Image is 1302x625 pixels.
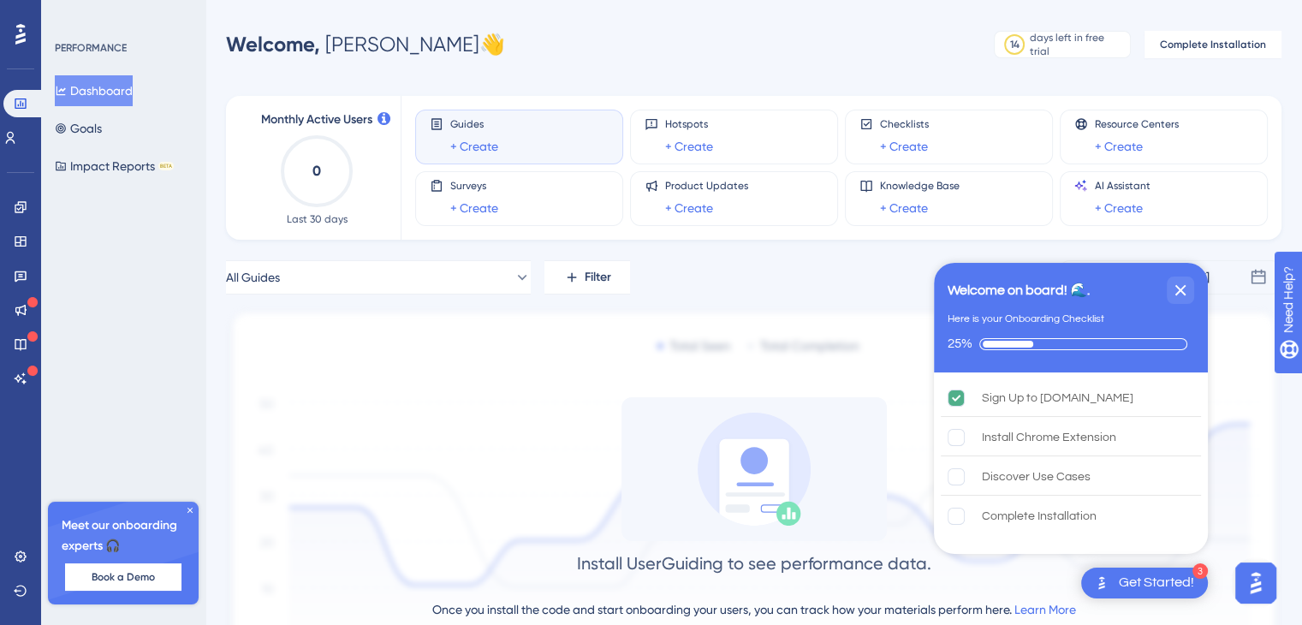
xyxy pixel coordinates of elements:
span: Book a Demo [92,570,155,584]
div: Discover Use Cases is incomplete. [941,458,1201,496]
div: Checklist progress: 25% [948,336,1194,352]
span: All Guides [226,267,280,288]
div: 14 [1010,38,1020,51]
div: Once you install the code and start onboarding your users, you can track how your materials perfo... [432,599,1076,620]
a: + Create [450,136,498,157]
div: 3 [1192,563,1208,579]
div: Sign Up to [DOMAIN_NAME] [982,388,1133,408]
div: Install UserGuiding to see performance data. [577,551,931,575]
div: Complete Installation is incomplete. [941,497,1201,535]
span: Resource Centers [1095,117,1179,131]
span: Complete Installation [1160,38,1266,51]
a: + Create [665,136,713,157]
iframe: UserGuiding AI Assistant Launcher [1230,557,1281,609]
div: [PERSON_NAME] 👋 [226,31,505,58]
button: Dashboard [55,75,133,106]
div: Sign Up to UserGuiding.com is complete. [941,379,1201,417]
span: Filter [585,267,611,288]
span: Knowledge Base [880,179,960,193]
div: Complete Installation [982,506,1097,527]
span: AI Assistant [1095,179,1150,193]
span: Product Updates [665,179,748,193]
div: Discover Use Cases [982,467,1091,487]
a: + Create [450,198,498,218]
a: + Create [880,198,928,218]
div: Checklist Container [934,263,1208,554]
div: Welcome on board! 🌊. [948,280,1090,301]
span: Need Help? [40,4,107,25]
span: Welcome, [226,32,320,57]
div: BETA [158,162,174,170]
button: All Guides [226,260,531,295]
span: Last 30 days [287,212,348,226]
span: Meet our onboarding experts 🎧 [62,515,185,557]
span: Monthly Active Users [261,110,372,130]
span: Hotspots [665,117,713,131]
a: + Create [880,136,928,157]
div: Close Checklist [1167,277,1194,304]
a: Learn More [1014,603,1076,616]
span: Surveys [450,179,498,193]
a: + Create [1095,198,1143,218]
img: launcher-image-alternative-text [1091,573,1112,593]
div: 25% [948,336,972,352]
div: days left in free trial [1030,31,1125,58]
div: Checklist items [934,372,1208,549]
button: Goals [55,113,102,144]
button: Complete Installation [1144,31,1281,58]
a: + Create [1095,136,1143,157]
div: Install Chrome Extension is incomplete. [941,419,1201,456]
span: Guides [450,117,498,131]
text: 0 [312,163,321,179]
div: Get Started! [1119,574,1194,592]
span: Checklists [880,117,929,131]
div: Open Get Started! checklist, remaining modules: 3 [1081,568,1208,598]
button: Impact ReportsBETA [55,151,174,182]
a: + Create [665,198,713,218]
div: PERFORMANCE [55,41,127,55]
div: Install Chrome Extension [982,427,1116,448]
div: Here is your Onboarding Checklist [948,311,1104,328]
button: Book a Demo [65,563,181,591]
button: Filter [544,260,630,295]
